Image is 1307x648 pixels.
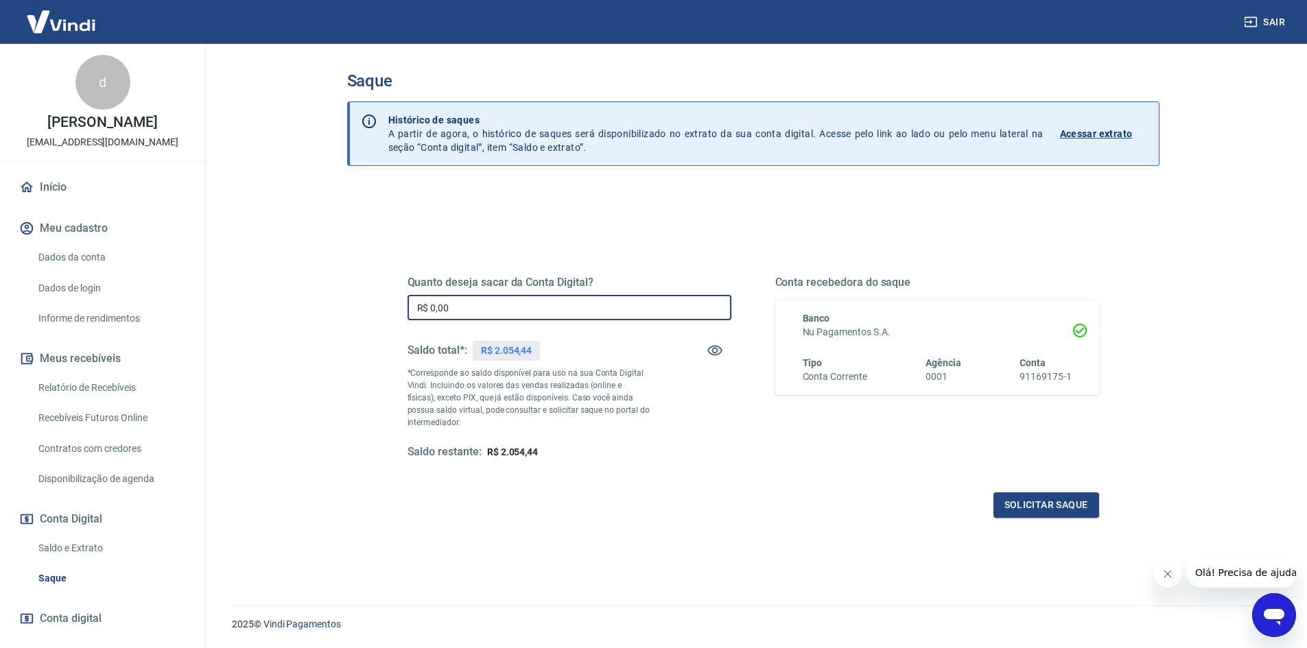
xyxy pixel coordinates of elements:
a: Dados de login [33,274,189,302]
button: Conta Digital [16,504,189,534]
p: [PERSON_NAME] [47,115,157,130]
h5: Quanto deseja sacar da Conta Digital? [408,276,731,289]
a: Conta digital [16,603,189,634]
a: Início [16,172,189,202]
h6: 0001 [926,370,961,384]
h6: Conta Corrente [803,370,867,384]
h5: Saldo total*: [408,344,467,357]
span: Olá! Precisa de ajuda? [8,10,115,21]
p: 2025 © [232,617,1274,632]
a: Acessar extrato [1060,113,1148,154]
span: R$ 2.054,44 [487,446,538,457]
img: Vindi [16,1,106,43]
span: Banco [803,313,830,324]
a: Relatório de Recebíveis [33,374,189,402]
h6: 91169175-1 [1020,370,1072,384]
button: Meu cadastro [16,213,189,243]
p: Histórico de saques [388,113,1044,127]
h3: Saque [347,71,1159,91]
button: Meus recebíveis [16,344,189,374]
p: Acessar extrato [1060,127,1133,141]
a: Recebíveis Futuros Online [33,404,189,432]
a: Saldo e Extrato [33,534,189,562]
h5: Saldo restante: [408,445,482,459]
span: Tipo [803,357,823,368]
p: [EMAIL_ADDRESS][DOMAIN_NAME] [27,135,178,149]
div: d [75,55,130,110]
a: Dados da conta [33,243,189,272]
a: Vindi Pagamentos [263,619,341,629]
button: Solicitar saque [993,492,1099,518]
button: Sair [1241,10,1291,35]
iframe: Mensagem da empresa [1187,557,1296,588]
span: Conta digital [40,609,102,628]
a: Informe de rendimentos [33,304,189,333]
span: Conta [1020,357,1046,368]
a: Contratos com credores [33,435,189,463]
a: Disponibilização de agenda [33,465,189,493]
p: R$ 2.054,44 [481,344,532,358]
a: Saque [33,564,189,592]
iframe: Fechar mensagem [1154,560,1181,588]
h6: Nu Pagamentos S.A. [803,325,1072,339]
span: Agência [926,357,961,368]
iframe: Botão para abrir a janela de mensagens [1252,593,1296,637]
p: A partir de agora, o histórico de saques será disponibilizado no extrato da sua conta digital. Ac... [388,113,1044,154]
p: *Corresponde ao saldo disponível para uso na sua Conta Digital Vindi. Incluindo os valores das ve... [408,367,650,429]
h5: Conta recebedora do saque [775,276,1099,289]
